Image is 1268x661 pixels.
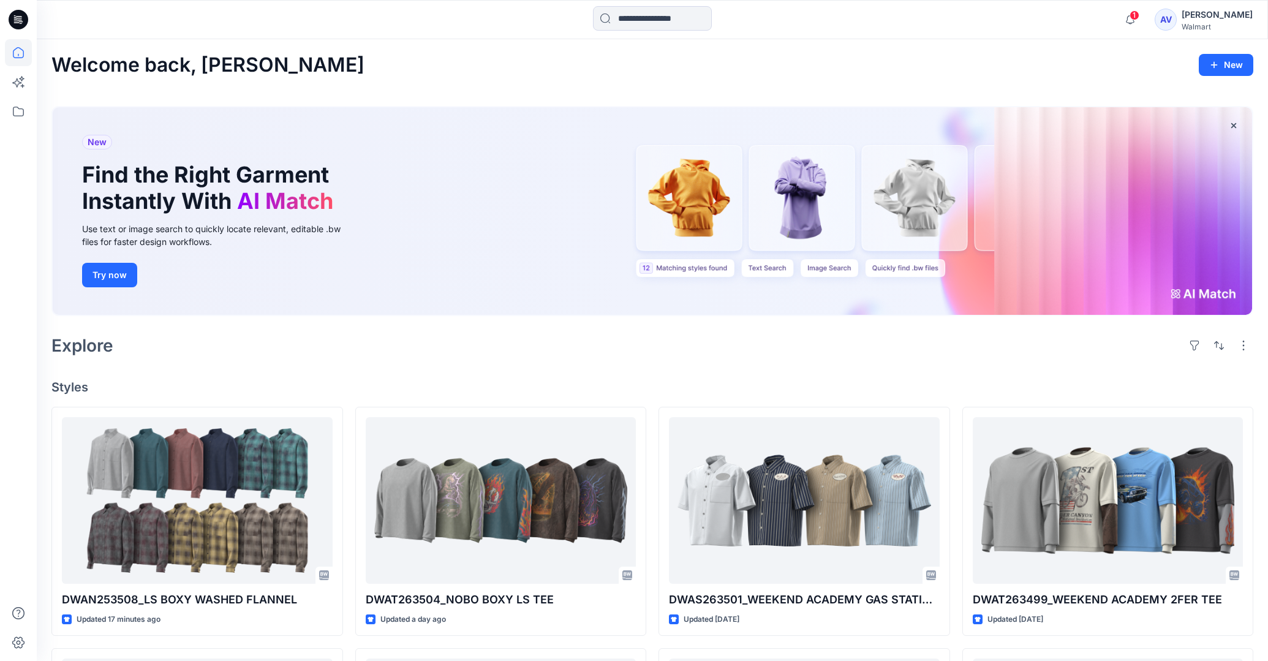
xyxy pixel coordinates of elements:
[51,54,364,77] h2: Welcome back, [PERSON_NAME]
[1182,7,1253,22] div: [PERSON_NAME]
[82,162,339,214] h1: Find the Right Garment Instantly With
[1130,10,1139,20] span: 1
[973,417,1243,583] a: DWAT263499_WEEKEND ACADEMY 2FER TEE
[77,613,160,626] p: Updated 17 minutes ago
[62,417,333,583] a: DWAN253508_LS BOXY WASHED FLANNEL
[62,591,333,608] p: DWAN253508_LS BOXY WASHED FLANNEL
[366,417,636,583] a: DWAT263504_NOBO BOXY LS TEE
[1199,54,1253,76] button: New
[380,613,446,626] p: Updated a day ago
[366,591,636,608] p: DWAT263504_NOBO BOXY LS TEE
[1182,22,1253,31] div: Walmart
[82,222,358,248] div: Use text or image search to quickly locate relevant, editable .bw files for faster design workflows.
[88,135,107,149] span: New
[684,613,739,626] p: Updated [DATE]
[1155,9,1177,31] div: AV
[237,187,333,214] span: AI Match
[973,591,1243,608] p: DWAT263499_WEEKEND ACADEMY 2FER TEE
[987,613,1043,626] p: Updated [DATE]
[51,380,1253,395] h4: Styles
[51,336,113,355] h2: Explore
[669,417,940,583] a: DWAS263501_WEEKEND ACADEMY GAS STATION SS BUTTON UP
[669,591,940,608] p: DWAS263501_WEEKEND ACADEMY GAS STATION SS BUTTON UP
[82,263,137,287] button: Try now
